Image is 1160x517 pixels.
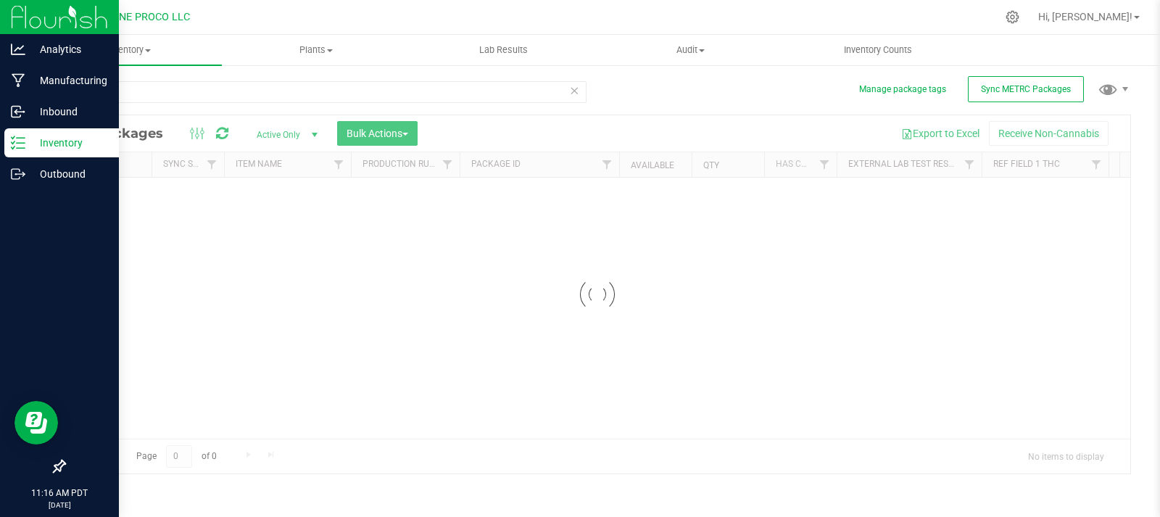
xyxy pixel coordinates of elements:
[11,73,25,88] inline-svg: Manufacturing
[222,35,409,65] a: Plants
[11,104,25,119] inline-svg: Inbound
[35,44,222,57] span: Inventory
[35,35,222,65] a: Inventory
[64,81,587,103] input: Search Package ID, Item Name, SKU, Lot or Part Number...
[25,134,112,152] p: Inventory
[569,81,579,100] span: Clear
[223,44,408,57] span: Plants
[7,487,112,500] p: 11:16 AM PDT
[597,35,784,65] a: Audit
[11,136,25,150] inline-svg: Inventory
[410,35,597,65] a: Lab Results
[1038,11,1132,22] span: Hi, [PERSON_NAME]!
[784,35,971,65] a: Inventory Counts
[968,76,1084,102] button: Sync METRC Packages
[1003,10,1022,24] div: Manage settings
[11,42,25,57] inline-svg: Analytics
[25,41,112,58] p: Analytics
[981,84,1071,94] span: Sync METRC Packages
[597,44,783,57] span: Audit
[824,44,932,57] span: Inventory Counts
[25,165,112,183] p: Outbound
[7,500,112,510] p: [DATE]
[460,44,547,57] span: Lab Results
[25,72,112,89] p: Manufacturing
[859,83,946,96] button: Manage package tags
[25,103,112,120] p: Inbound
[11,167,25,181] inline-svg: Outbound
[106,11,190,23] span: DUNE PROCO LLC
[14,401,58,444] iframe: Resource center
